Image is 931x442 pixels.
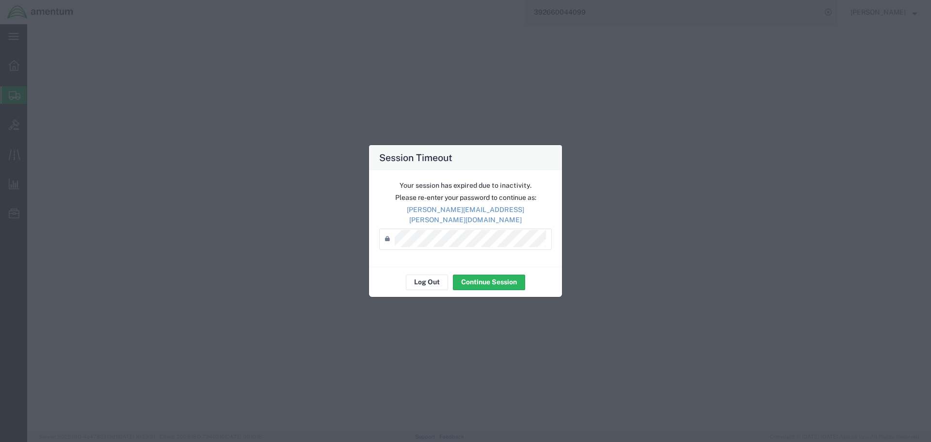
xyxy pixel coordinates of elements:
[379,205,552,225] p: [PERSON_NAME][EMAIL_ADDRESS][PERSON_NAME][DOMAIN_NAME]
[406,275,448,290] button: Log Out
[379,150,452,164] h4: Session Timeout
[453,275,525,290] button: Continue Session
[379,180,552,191] p: Your session has expired due to inactivity.
[379,193,552,203] p: Please re-enter your password to continue as:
